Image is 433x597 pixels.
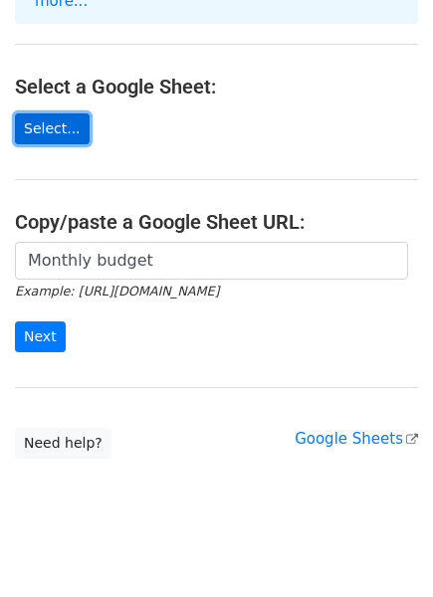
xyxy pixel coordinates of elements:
h4: Copy/paste a Google Sheet URL: [15,210,418,234]
input: Next [15,321,66,352]
h4: Select a Google Sheet: [15,75,418,99]
a: Google Sheets [295,430,418,448]
a: Select... [15,113,90,144]
input: Paste your Google Sheet URL here [15,242,408,280]
a: Need help? [15,428,111,459]
small: Example: [URL][DOMAIN_NAME] [15,284,219,298]
iframe: Chat Widget [333,501,433,597]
